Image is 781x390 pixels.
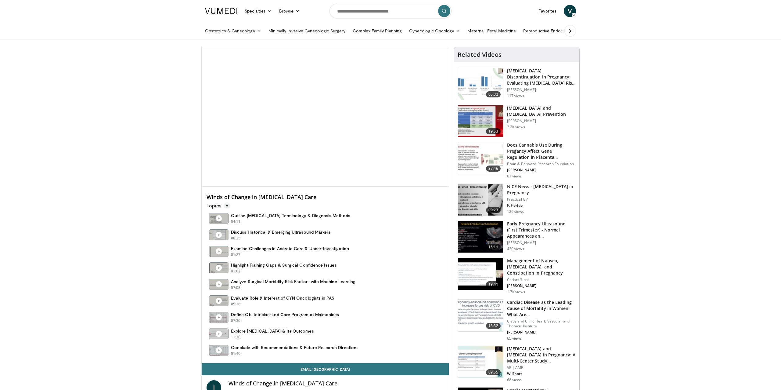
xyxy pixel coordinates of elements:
[458,51,502,58] h4: Related Videos
[207,202,230,209] p: Topics
[507,330,576,335] p: [PERSON_NAME]
[231,334,241,340] p: 11:30
[486,281,501,287] span: 19:41
[486,323,501,329] span: 13:32
[224,202,230,209] span: 9
[507,377,522,382] p: 68 views
[535,5,560,17] a: Favorites
[231,229,330,235] h4: Discuss Historical & Emerging Ultrasound Markers
[202,363,449,375] a: Email [GEOGRAPHIC_DATA]
[458,68,576,100] a: 05:02 [MEDICAL_DATA] Discontinuation in Pregnancy: Evaluating [MEDICAL_DATA] Risk in… [PERSON_NAM...
[265,25,349,37] a: Minimally Invasive Gynecologic Surgery
[507,68,576,86] h3: [MEDICAL_DATA] Discontinuation in Pregnancy: Evaluating [MEDICAL_DATA] Risk in…
[507,240,576,245] p: [PERSON_NAME]
[486,91,501,97] span: 05:02
[564,5,576,17] a: V
[507,184,576,196] h3: NICE News - [MEDICAL_DATA] in Pregnancy
[458,184,503,216] img: cc53e61e-bb3c-4bd4-b3c6-b9283f1c053c.150x105_q85_crop-smart_upscale.jpg
[486,369,501,375] span: 09:55
[275,5,304,17] a: Browse
[507,346,576,364] h3: [MEDICAL_DATA] and [MEDICAL_DATA] in Pregnancy: A Multi-Center Study [PERSON_NAME]…
[507,290,525,294] p: 1.7K views
[231,252,241,257] p: 01:27
[507,87,576,92] p: [PERSON_NAME]
[458,184,576,216] a: 09:23 NICE News - [MEDICAL_DATA] in Pregnancy Practical GP F. Florido 129 views
[507,93,524,98] p: 117 views
[231,285,241,290] p: 07:08
[231,328,314,334] h4: Explore [MEDICAL_DATA] & Its Outcomes
[458,142,576,179] a: 37:46 Does Cannabis Use During Pregancy Affect Gene Regulation in Placenta… Brain & Behavior Rese...
[458,221,503,253] img: 382603b7-7048-4f54-aa7b-3ac757362139.150x105_q85_crop-smart_upscale.jpg
[507,277,576,282] p: Cedars Sinai
[458,346,503,378] img: acdf877d-bf95-41ee-9b7e-1d4e2818e5a1.150x105_q85_crop-smart_upscale.jpg
[241,5,275,17] a: Specialties
[329,4,452,18] input: Search topics, interventions
[507,221,576,239] h3: Early Pregnancy Ultrasound (First Trimester) - Normal Appearances an…
[486,244,501,250] span: 15:11
[231,345,358,350] h4: Conclude with Recommendations & Future Research Directions
[507,319,576,329] p: Cleveland Clinic Heart, Vascular and Thoracic Institute
[458,300,503,331] img: 73085e05-2748-4609-b0e8-d81442d4ceb6.150x105_q85_crop-smart_upscale.jpg
[231,279,355,284] h4: Analyze Surgical Morbidity Risk Factors with Machine Learning
[458,258,576,294] a: 19:41 Management of Nausea, [MEDICAL_DATA], and Constipation in Pregnancy Cedars Sinai [PERSON_NA...
[231,268,241,274] p: 01:02
[507,142,576,160] h3: Does Cannabis Use During Pregancy Affect Gene Regulation in Placenta…
[507,299,576,318] h3: Cardiac Disease as the Leading Cause of Mortality in Women: What Are…
[507,125,525,129] p: 2.2K views
[231,246,349,251] h4: Examine Challenges in Accreta Care & Under-Investigation
[231,318,241,323] p: 07:36
[201,25,265,37] a: Obstetrics & Gynecology
[507,197,576,202] p: Practical GP
[507,371,576,376] p: W. Short
[458,346,576,382] a: 09:55 [MEDICAL_DATA] and [MEDICAL_DATA] in Pregnancy: A Multi-Center Study [PERSON_NAME]… VE | AM...
[507,246,524,251] p: 420 views
[507,258,576,276] h3: Management of Nausea, [MEDICAL_DATA], and Constipation in Pregnancy
[458,258,503,290] img: 51017488-4c10-4926-9dc3-d6d3957cf75a.150x105_q85_crop-smart_upscale.jpg
[507,105,576,117] h3: [MEDICAL_DATA] and [MEDICAL_DATA] Prevention
[231,219,241,224] p: 04:11
[205,8,237,14] img: VuMedi Logo
[458,221,576,253] a: 15:11 Early Pregnancy Ultrasound (First Trimester) - Normal Appearances an… [PERSON_NAME] 420 views
[458,68,503,100] img: 7c4c23bd-1c7f-4149-bceb-2ddaa5fe5994.150x105_q85_crop-smart_upscale.jpg
[464,25,520,37] a: Maternal–Fetal Medicine
[231,213,350,218] h4: Outline [MEDICAL_DATA] Terminology & Diagnosis Methods
[231,235,241,241] p: 08:25
[507,209,524,214] p: 129 views
[202,47,449,187] video-js: Video Player
[207,194,444,201] h4: Winds of Change in [MEDICAL_DATA] Care
[458,105,503,137] img: 40fd0d44-1739-4b7a-8c15-b18234f216c6.150x105_q85_crop-smart_upscale.jpg
[349,25,405,37] a: Complex Family Planning
[507,174,522,179] p: 61 views
[231,295,335,301] h4: Evaluate Role & Interest of GYN Oncologists in PAS
[507,118,576,123] p: [PERSON_NAME]
[486,207,501,213] span: 09:23
[458,105,576,137] a: 19:53 [MEDICAL_DATA] and [MEDICAL_DATA] Prevention [PERSON_NAME] 2.2K views
[231,262,337,268] h4: Highlight Training Gaps & Surgical Confidence Issues
[507,336,522,341] p: 65 views
[231,312,339,317] h4: Define Obstetrician-Led Care Program at Maimonides
[486,166,501,172] span: 37:46
[405,25,464,37] a: Gynecologic Oncology
[507,203,576,208] p: F. Florido
[507,168,576,173] p: [PERSON_NAME]
[520,25,622,37] a: Reproductive Endocrinology & [MEDICAL_DATA]
[229,380,444,387] h4: Winds of Change in [MEDICAL_DATA] Care
[458,299,576,341] a: 13:32 Cardiac Disease as the Leading Cause of Mortality in Women: What Are… Cleveland Clinic Hear...
[507,365,576,370] p: VE | AME
[458,142,503,174] img: b302aa6f-1816-4315-90a0-be06779f89d0.150x105_q85_crop-smart_upscale.jpg
[507,162,576,166] p: Brain & Behavior Research Foundation
[231,351,241,356] p: 01:49
[486,128,501,134] span: 19:53
[231,301,241,307] p: 05:16
[507,283,576,288] p: [PERSON_NAME]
